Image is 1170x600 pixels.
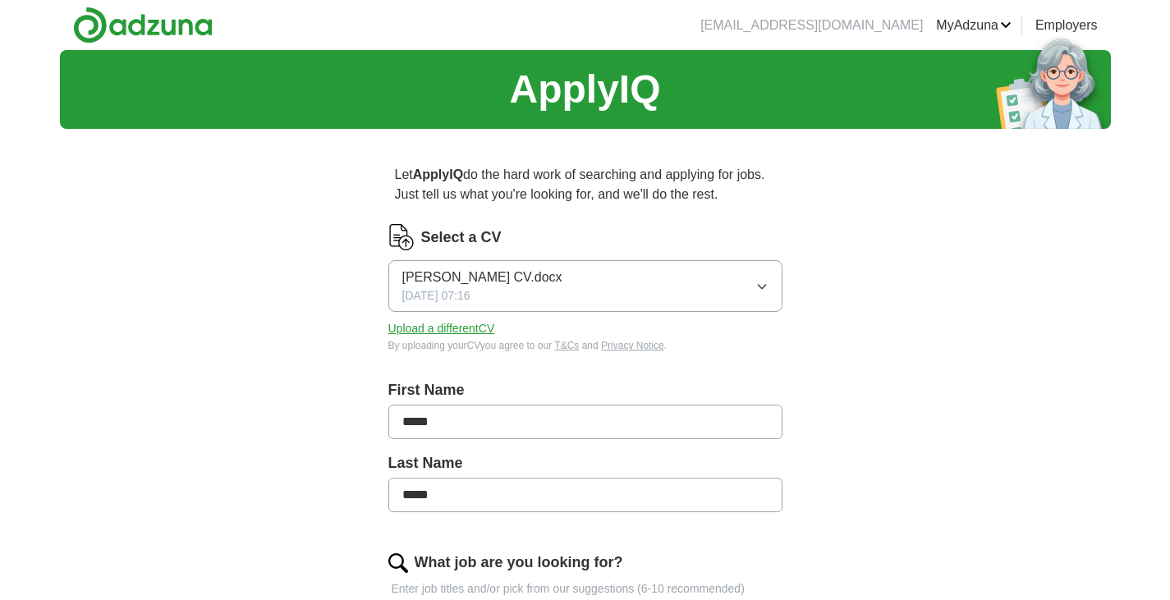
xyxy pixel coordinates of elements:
[388,580,782,598] p: Enter job titles and/or pick from our suggestions (6-10 recommended)
[388,224,415,250] img: CV Icon
[413,167,463,181] strong: ApplyIQ
[388,338,782,353] div: By uploading your CV you agree to our and .
[388,452,782,474] label: Last Name
[509,60,660,119] h1: ApplyIQ
[1035,16,1098,35] a: Employers
[554,340,579,351] a: T&Cs
[421,227,502,249] label: Select a CV
[388,158,782,211] p: Let do the hard work of searching and applying for jobs. Just tell us what you're looking for, an...
[388,320,495,337] button: Upload a differentCV
[402,268,562,287] span: [PERSON_NAME] CV.docx
[402,287,470,305] span: [DATE] 07:16
[388,553,408,573] img: search.png
[388,379,782,401] label: First Name
[601,340,664,351] a: Privacy Notice
[936,16,1012,35] a: MyAdzuna
[73,7,213,44] img: Adzuna logo
[415,552,623,574] label: What job are you looking for?
[388,260,782,312] button: [PERSON_NAME] CV.docx[DATE] 07:16
[700,16,923,35] li: [EMAIL_ADDRESS][DOMAIN_NAME]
